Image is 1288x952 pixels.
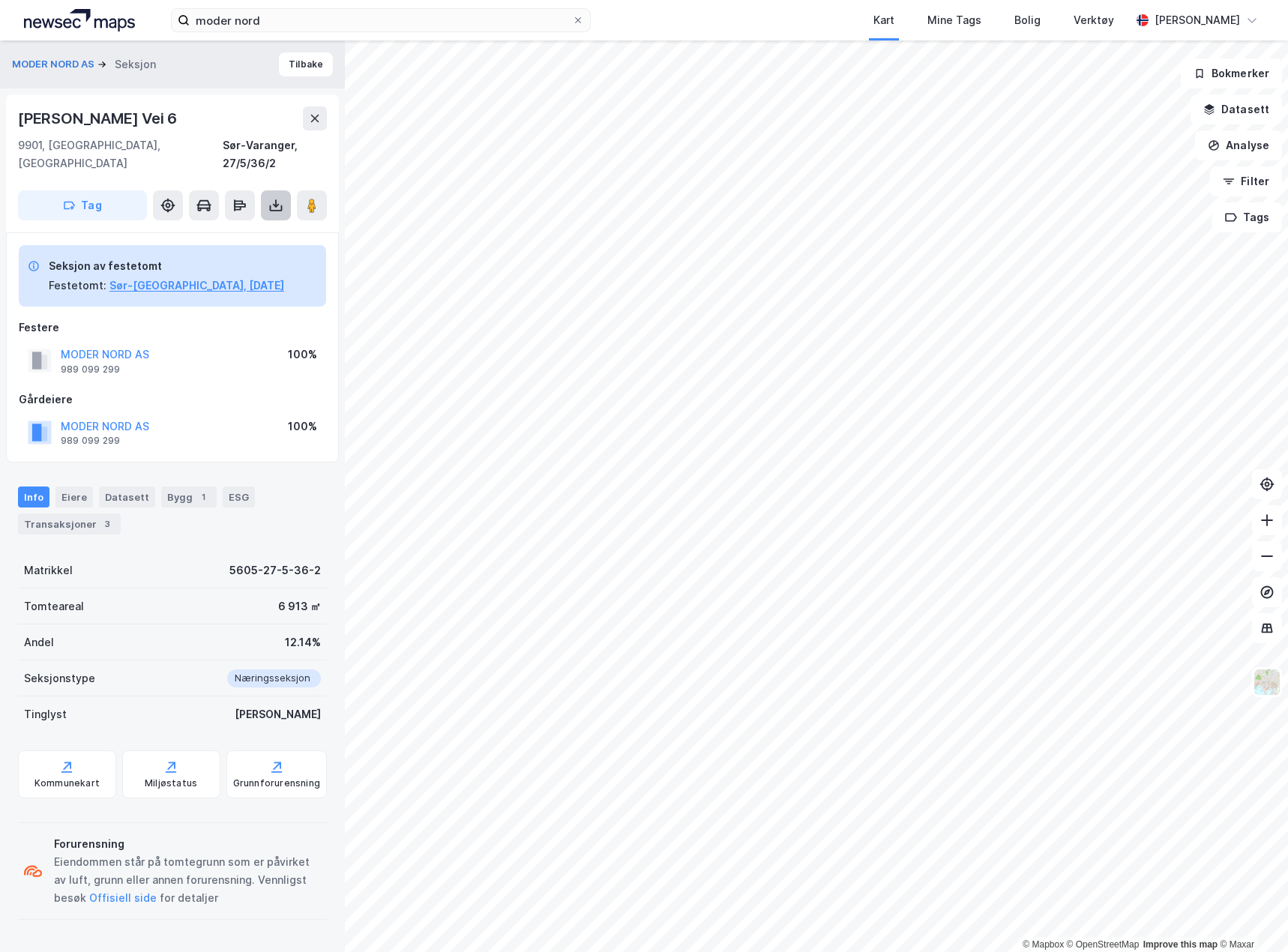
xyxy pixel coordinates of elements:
[18,513,121,534] div: Transaksjoner
[161,486,217,507] div: Bygg
[285,633,321,651] div: 12.14%
[1253,668,1281,696] img: Z
[1155,11,1240,29] div: [PERSON_NAME]
[927,11,981,29] div: Mine Tags
[19,391,326,409] div: Gårdeiere
[19,319,326,337] div: Festere
[1213,880,1288,952] iframe: Chat Widget
[1210,166,1282,196] button: Filter
[279,52,333,76] button: Tilbake
[54,853,321,907] div: Eiendommen står på tomtegrunn som er påvirket av luft, grunn eller annen forurensning. Vennligst ...
[24,561,73,579] div: Matrikkel
[1074,11,1114,29] div: Verktøy
[1067,939,1140,950] a: OpenStreetMap
[196,489,211,504] div: 1
[288,418,317,436] div: 100%
[54,835,321,853] div: Forurensning
[24,669,95,687] div: Seksjonstype
[235,705,321,723] div: [PERSON_NAME]
[1023,939,1064,950] a: Mapbox
[34,777,100,789] div: Kommunekart
[12,57,97,72] button: MODER NORD AS
[190,9,572,31] input: Søk på adresse, matrikkel, gårdeiere, leietakere eller personer
[24,633,54,651] div: Andel
[873,11,894,29] div: Kart
[24,597,84,615] div: Tomteareal
[18,190,147,220] button: Tag
[115,55,156,73] div: Seksjon
[99,486,155,507] div: Datasett
[49,277,106,295] div: Festetomt:
[24,705,67,723] div: Tinglyst
[229,561,321,579] div: 5605-27-5-36-2
[1195,130,1282,160] button: Analyse
[100,516,115,531] div: 3
[24,9,135,31] img: logo.a4113a55bc3d86da70a041830d287a7e.svg
[109,277,284,295] button: Sør-[GEOGRAPHIC_DATA], [DATE]
[1143,939,1218,950] a: Improve this map
[61,364,120,376] div: 989 099 299
[288,346,317,364] div: 100%
[1212,202,1282,232] button: Tags
[49,257,284,275] div: Seksjon av festetomt
[55,486,93,507] div: Eiere
[233,777,320,789] div: Grunnforurensning
[1213,880,1288,952] div: Kontrollprogram for chat
[1014,11,1041,29] div: Bolig
[1191,94,1282,124] button: Datasett
[18,106,180,130] div: [PERSON_NAME] Vei 6
[18,136,223,172] div: 9901, [GEOGRAPHIC_DATA], [GEOGRAPHIC_DATA]
[223,486,255,507] div: ESG
[278,597,321,615] div: 6 913 ㎡
[1181,58,1282,88] button: Bokmerker
[18,486,49,507] div: Info
[145,777,197,789] div: Miljøstatus
[223,136,327,172] div: Sør-Varanger, 27/5/36/2
[61,435,120,447] div: 989 099 299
